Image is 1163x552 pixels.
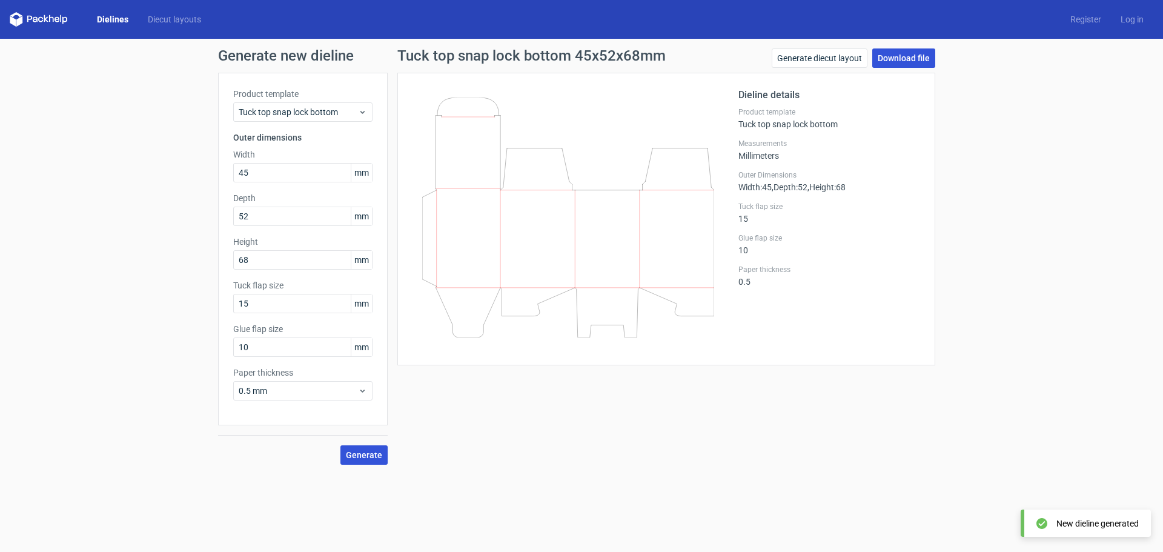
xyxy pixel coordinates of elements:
span: 0.5 mm [239,385,358,397]
span: Tuck top snap lock bottom [239,106,358,118]
label: Product template [233,88,373,100]
label: Tuck flap size [738,202,920,211]
h1: Generate new dieline [218,48,945,63]
label: Glue flap size [233,323,373,335]
span: Width : 45 [738,182,772,192]
a: Download file [872,48,935,68]
span: mm [351,251,372,269]
div: 10 [738,233,920,255]
div: Millimeters [738,139,920,161]
h3: Outer dimensions [233,131,373,144]
h2: Dieline details [738,88,920,102]
div: 15 [738,202,920,224]
div: Tuck top snap lock bottom [738,107,920,129]
a: Dielines [87,13,138,25]
label: Outer Dimensions [738,170,920,180]
div: 0.5 [738,265,920,287]
button: Generate [340,445,388,465]
a: Diecut layouts [138,13,211,25]
span: mm [351,207,372,225]
a: Generate diecut layout [772,48,867,68]
div: New dieline generated [1056,517,1139,530]
span: mm [351,164,372,182]
span: mm [351,294,372,313]
a: Register [1061,13,1111,25]
span: Generate [346,451,382,459]
h1: Tuck top snap lock bottom 45x52x68mm [397,48,666,63]
span: , Depth : 52 [772,182,807,192]
span: , Height : 68 [807,182,846,192]
label: Depth [233,192,373,204]
label: Height [233,236,373,248]
label: Paper thickness [233,367,373,379]
label: Glue flap size [738,233,920,243]
label: Paper thickness [738,265,920,274]
label: Measurements [738,139,920,148]
label: Width [233,148,373,161]
label: Product template [738,107,920,117]
span: mm [351,338,372,356]
label: Tuck flap size [233,279,373,291]
a: Log in [1111,13,1153,25]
